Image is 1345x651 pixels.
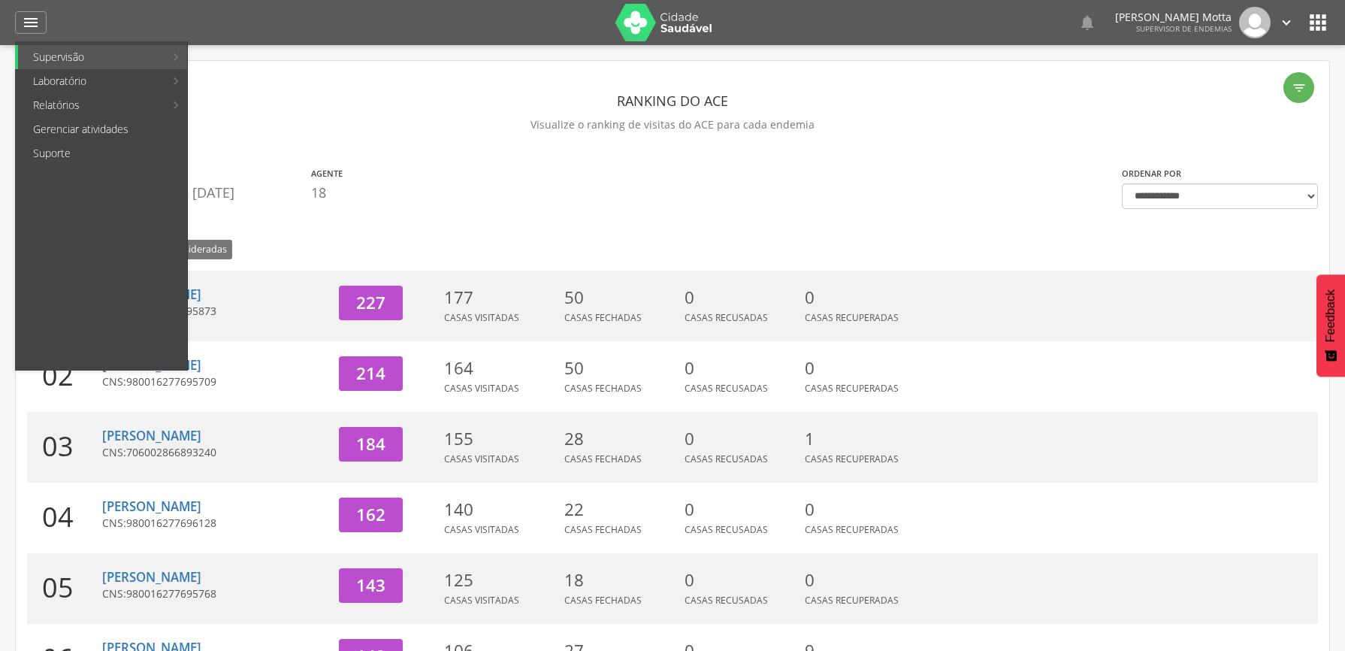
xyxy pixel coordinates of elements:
[1324,289,1337,342] span: Feedback
[27,483,102,553] div: 04
[1078,14,1096,32] i: 
[685,453,768,465] span: Casas Recusadas
[805,311,899,324] span: Casas Recuperadas
[356,362,385,385] span: 214
[444,568,557,592] p: 125
[564,382,642,395] span: Casas Fechadas
[1136,23,1232,34] span: Supervisor de Endemias
[805,453,899,465] span: Casas Recuperadas
[1278,14,1295,31] i: 
[126,516,216,530] span: 980016277696128
[685,382,768,395] span: Casas Recusadas
[18,117,187,141] a: Gerenciar atividades
[27,341,102,412] div: 02
[805,498,917,522] p: 0
[18,45,165,69] a: Supervisão
[685,523,768,536] span: Casas Recusadas
[356,503,385,526] span: 162
[1278,7,1295,38] a: 
[102,516,328,531] p: CNS:
[805,382,899,395] span: Casas Recuperadas
[685,427,797,451] p: 0
[444,286,557,310] p: 177
[102,427,201,444] a: [PERSON_NAME]
[685,568,797,592] p: 0
[444,311,519,324] span: Casas Visitadas
[685,311,768,324] span: Casas Recusadas
[102,445,328,460] p: CNS:
[18,93,165,117] a: Relatórios
[444,427,557,451] p: 155
[311,168,343,180] label: Agente
[685,286,797,310] p: 0
[564,311,642,324] span: Casas Fechadas
[685,594,768,607] span: Casas Recusadas
[27,412,102,483] div: 03
[356,432,385,456] span: 184
[126,445,216,459] span: 706002866893240
[1316,274,1345,377] button: Feedback - Mostrar pesquisa
[685,356,797,380] p: 0
[18,69,165,93] a: Laboratório
[805,286,917,310] p: 0
[444,594,519,607] span: Casas Visitadas
[1283,72,1314,103] div: Filtro
[1115,12,1232,23] p: [PERSON_NAME] Motta
[126,586,216,601] span: 980016277695768
[1292,80,1307,95] i: 
[123,183,304,203] p: [DATE] até [DATE]
[102,586,328,601] p: CNS:
[564,356,677,380] p: 50
[1078,7,1096,38] a: 
[126,374,216,389] span: 980016277695709
[444,498,557,522] p: 140
[685,498,797,522] p: 0
[805,568,917,592] p: 0
[805,427,917,451] p: 1
[805,523,899,536] span: Casas Recuperadas
[27,114,1318,135] p: Visualize o ranking de visitas do ACE para cada endemia
[564,568,677,592] p: 18
[444,523,519,536] span: Casas Visitadas
[15,11,47,34] a: 
[1122,168,1181,180] label: Ordenar por
[102,568,201,586] a: [PERSON_NAME]
[805,356,917,380] p: 0
[805,594,899,607] span: Casas Recuperadas
[102,374,328,389] p: CNS:
[311,183,343,203] p: 18
[102,356,201,374] a: [PERSON_NAME]
[27,553,102,624] div: 05
[356,291,385,314] span: 227
[27,87,1318,114] header: Ranking do ACE
[444,356,557,380] p: 164
[564,523,642,536] span: Casas Fechadas
[1306,11,1330,35] i: 
[444,382,519,395] span: Casas Visitadas
[564,453,642,465] span: Casas Fechadas
[22,14,40,32] i: 
[102,304,328,319] p: CNS:
[564,594,642,607] span: Casas Fechadas
[18,141,187,165] a: Suporte
[564,498,677,522] p: 22
[444,453,519,465] span: Casas Visitadas
[356,574,385,597] span: 143
[564,286,677,310] p: 50
[102,498,201,515] a: [PERSON_NAME]
[564,427,677,451] p: 28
